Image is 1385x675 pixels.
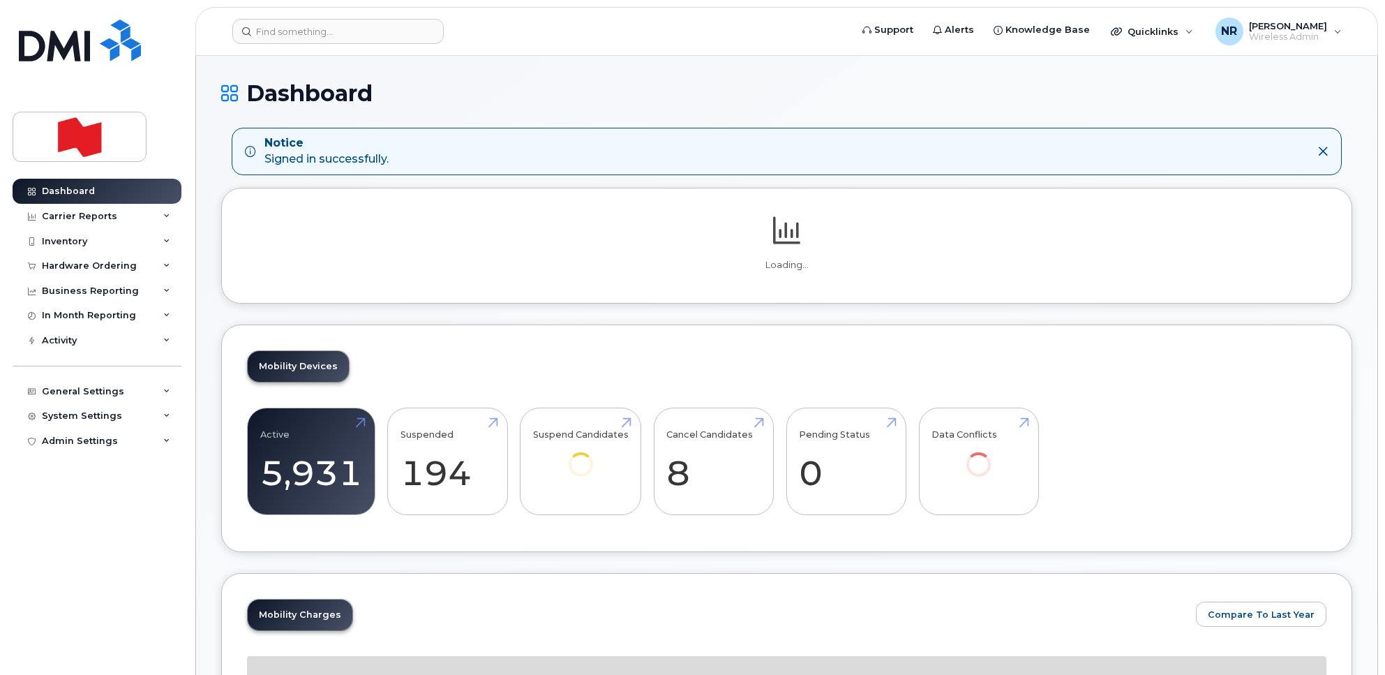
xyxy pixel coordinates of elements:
[799,415,893,507] a: Pending Status 0
[264,135,389,151] strong: Notice
[248,351,349,382] a: Mobility Devices
[247,259,1326,272] p: Loading...
[400,415,495,507] a: Suspended 194
[931,415,1026,496] a: Data Conflicts
[260,415,362,507] a: Active 5,931
[1208,608,1315,621] span: Compare To Last Year
[264,135,389,168] div: Signed in successfully.
[221,81,1352,105] h1: Dashboard
[533,415,629,496] a: Suspend Candidates
[1196,602,1326,627] button: Compare To Last Year
[666,415,761,507] a: Cancel Candidates 8
[248,600,352,630] a: Mobility Charges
